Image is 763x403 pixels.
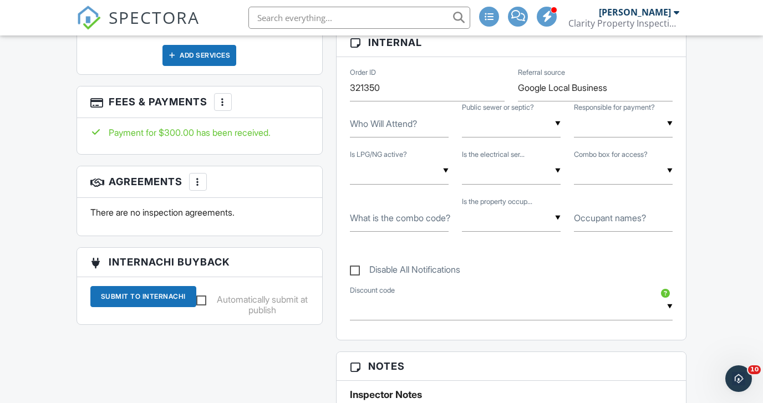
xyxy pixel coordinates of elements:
[77,15,200,38] a: SPECTORA
[462,197,532,207] label: Is the property occupied?
[350,389,673,400] h5: Inspector Notes
[162,45,236,66] div: Add Services
[568,18,679,29] div: Clarity Property Inspections
[574,205,673,232] input: Occupant names?
[574,212,646,224] label: Occupant names?
[109,6,200,29] span: SPECTORA
[574,103,655,113] label: Responsible for payment?
[462,103,534,113] label: Public sewer or septic?
[350,264,460,278] label: Disable All Notifications
[350,110,449,137] input: Who Will Attend?
[599,7,671,18] div: [PERSON_NAME]
[77,86,323,118] h3: Fees & Payments
[350,68,376,78] label: Order ID
[90,206,309,218] p: There are no inspection agreements.
[196,294,309,308] label: Automatically submit at publish
[248,7,470,29] input: Search everything...
[77,166,323,198] h3: Agreements
[77,248,323,277] h3: InterNACHI BuyBack
[518,68,565,78] label: Referral source
[350,118,417,130] label: Who Will Attend?
[77,6,101,30] img: The Best Home Inspection Software - Spectora
[90,286,196,307] div: Submit To InterNACHI
[574,150,648,160] label: Combo box for access?
[90,286,196,315] a: Submit To InterNACHI
[748,365,761,374] span: 10
[350,150,407,160] label: Is LPG/NG active?
[350,212,450,224] label: What is the combo code?
[90,126,309,139] div: Payment for $300.00 has been received.
[462,150,525,160] label: Is the electrical service on?
[337,352,686,381] h3: Notes
[350,205,449,232] input: What is the combo code?
[350,285,395,295] label: Discount code
[337,28,686,57] h3: Internal
[725,365,752,392] iframe: Intercom live chat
